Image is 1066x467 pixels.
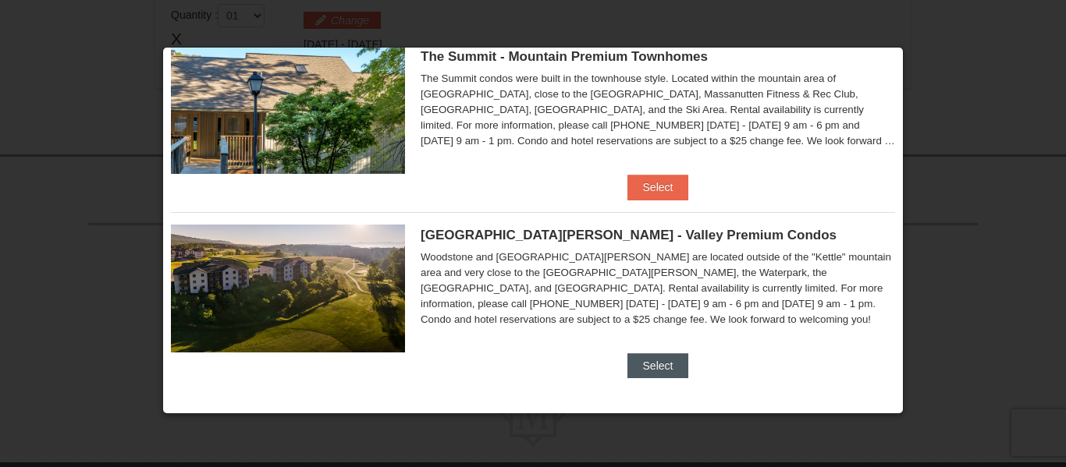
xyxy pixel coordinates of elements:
[171,225,405,352] img: 19219041-4-ec11c166.jpg
[421,71,895,149] div: The Summit condos were built in the townhouse style. Located within the mountain area of [GEOGRAP...
[421,249,895,327] div: Woodstone and [GEOGRAPHIC_DATA][PERSON_NAME] are located outside of the "Kettle" mountain area an...
[627,353,689,378] button: Select
[421,228,837,242] span: [GEOGRAPHIC_DATA][PERSON_NAME] - Valley Premium Condos
[171,46,405,174] img: 19219034-1-0eee7e00.jpg
[421,49,708,64] span: The Summit - Mountain Premium Townhomes
[627,175,689,200] button: Select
